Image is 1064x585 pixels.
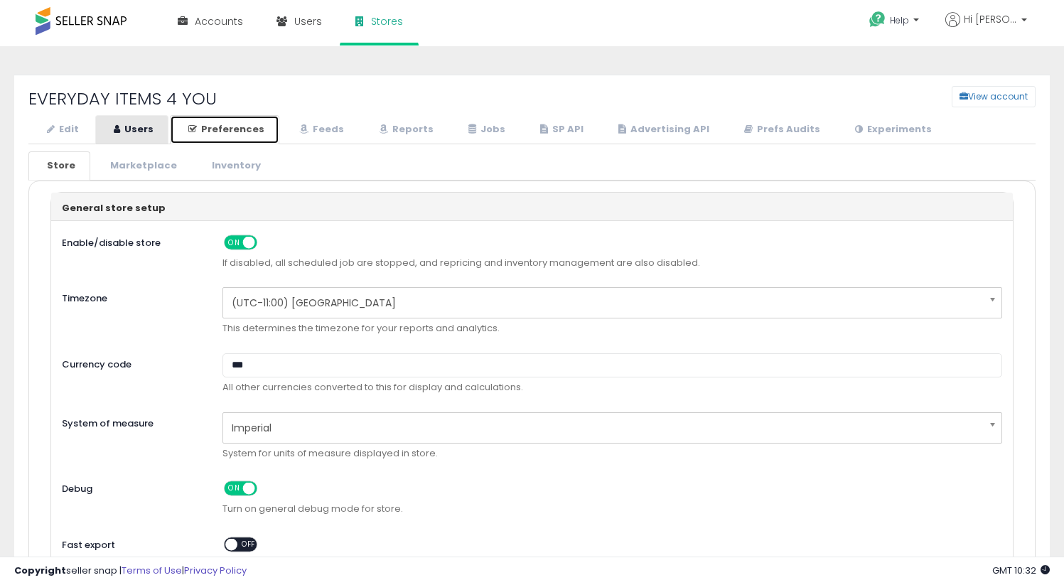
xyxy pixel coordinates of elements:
label: System of measure [51,412,212,431]
span: Turn on general debug mode for store. [222,503,1003,516]
a: Feeds [281,115,359,144]
a: Advertising API [600,115,724,144]
span: 2025-10-12 10:32 GMT [992,564,1050,577]
label: Debug [51,478,212,496]
a: SP API [522,115,598,144]
span: (UTC-11:00) [GEOGRAPHIC_DATA] [232,291,975,315]
a: Jobs [450,115,520,144]
p: System for units of measure displayed in store. [222,447,1003,461]
strong: Copyright [14,564,66,577]
span: Stores [371,14,403,28]
a: Hi [PERSON_NAME] [945,12,1027,44]
a: View account [941,86,962,107]
span: Hi [PERSON_NAME] [964,12,1017,26]
span: ON [225,236,243,248]
h2: EVERYDAY ITEMS 4 YOU [18,90,446,108]
label: Enable/disable store [51,232,212,250]
span: OFF [254,236,277,248]
a: Edit [28,115,94,144]
a: Privacy Policy [184,564,247,577]
a: Preferences [170,115,279,144]
a: Marketplace [92,151,192,181]
span: OFF [237,538,260,550]
a: Store [28,151,90,181]
i: Get Help [869,11,886,28]
span: Accounts [195,14,243,28]
span: OFF [254,483,277,495]
p: This determines the timezone for your reports and analytics. [222,322,1003,336]
a: Terms of Use [122,564,182,577]
a: Users [95,115,168,144]
span: Imperial [232,416,975,440]
span: Help [890,14,909,26]
p: All other currencies converted to this for display and calculations. [222,381,1003,395]
label: Currency code [51,353,212,372]
a: Prefs Audits [726,115,835,144]
div: seller snap | | [14,564,247,578]
a: Reports [360,115,448,144]
h3: General store setup [62,203,1002,213]
label: Timezone [51,287,212,306]
label: Fast export [51,534,212,552]
span: Users [294,14,322,28]
a: Experiments [837,115,947,144]
span: If disabled, all scheduled job are stopped, and repricing and inventory management are also disab... [222,257,1003,270]
a: Inventory [193,151,276,181]
span: ON [225,483,243,495]
button: View account [952,86,1036,107]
